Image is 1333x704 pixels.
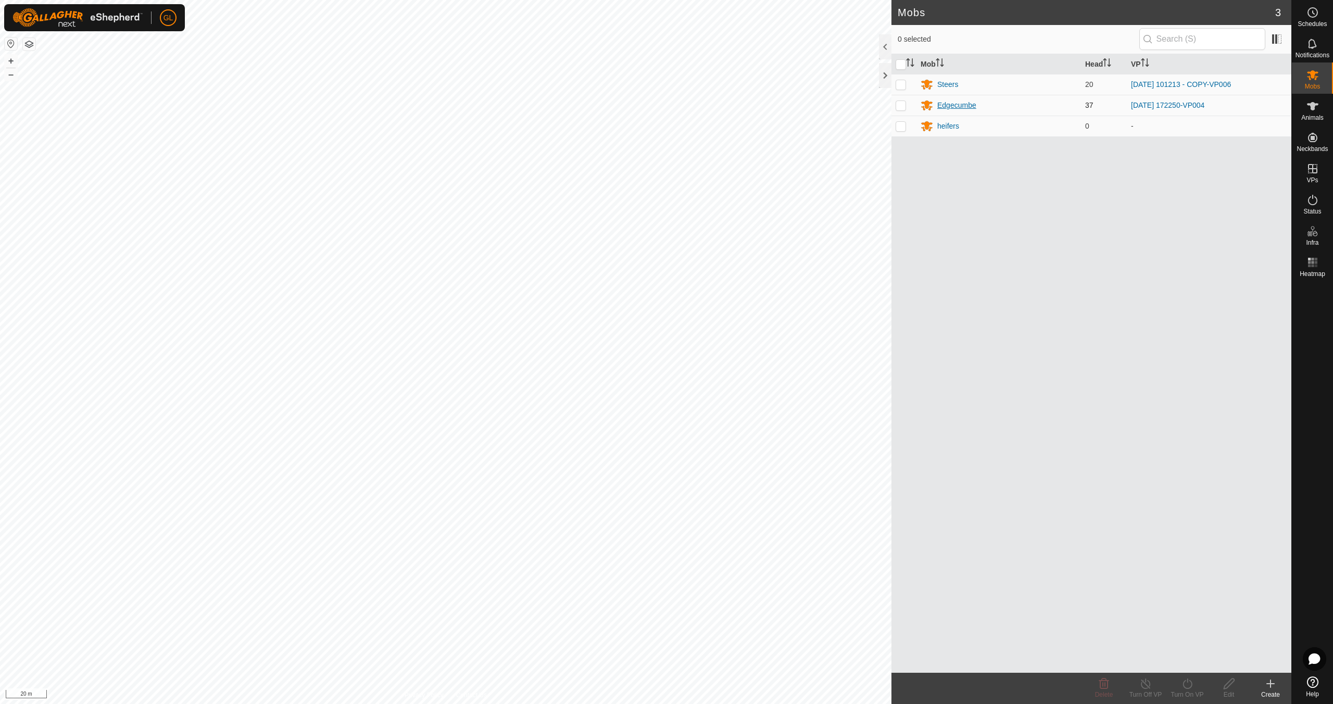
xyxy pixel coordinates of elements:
span: Delete [1095,691,1113,698]
th: VP [1127,54,1291,74]
span: Neckbands [1297,146,1328,152]
p-sorticon: Activate to sort [906,60,914,68]
span: Mobs [1305,83,1320,90]
span: 20 [1085,80,1093,89]
button: + [5,55,17,67]
a: Privacy Policy [405,690,444,700]
span: Infra [1306,240,1318,246]
p-sorticon: Activate to sort [1141,60,1149,68]
div: Edit [1208,690,1250,699]
div: Steers [937,79,958,90]
img: Gallagher Logo [12,8,143,27]
div: Turn Off VP [1125,690,1166,699]
span: Notifications [1296,52,1329,58]
span: 37 [1085,101,1093,109]
span: 0 [1085,122,1089,130]
button: – [5,68,17,81]
th: Head [1081,54,1127,74]
span: Schedules [1298,21,1327,27]
p-sorticon: Activate to sort [1103,60,1111,68]
div: heifers [937,121,959,132]
span: Help [1306,691,1319,697]
div: Create [1250,690,1291,699]
button: Reset Map [5,37,17,50]
div: Edgecumbe [937,100,976,111]
div: Turn On VP [1166,690,1208,699]
h2: Mobs [898,6,1275,19]
input: Search (S) [1139,28,1265,50]
th: Mob [916,54,1081,74]
span: 0 selected [898,34,1139,45]
a: Help [1292,672,1333,701]
span: GL [164,12,173,23]
a: [DATE] 101213 - COPY-VP006 [1131,80,1231,89]
span: Status [1303,208,1321,215]
p-sorticon: Activate to sort [936,60,944,68]
span: Animals [1301,115,1324,121]
span: VPs [1306,177,1318,183]
span: Heatmap [1300,271,1325,277]
a: Contact Us [456,690,487,700]
td: - [1127,116,1291,136]
button: Map Layers [23,38,35,51]
span: 3 [1275,5,1281,20]
a: [DATE] 172250-VP004 [1131,101,1204,109]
